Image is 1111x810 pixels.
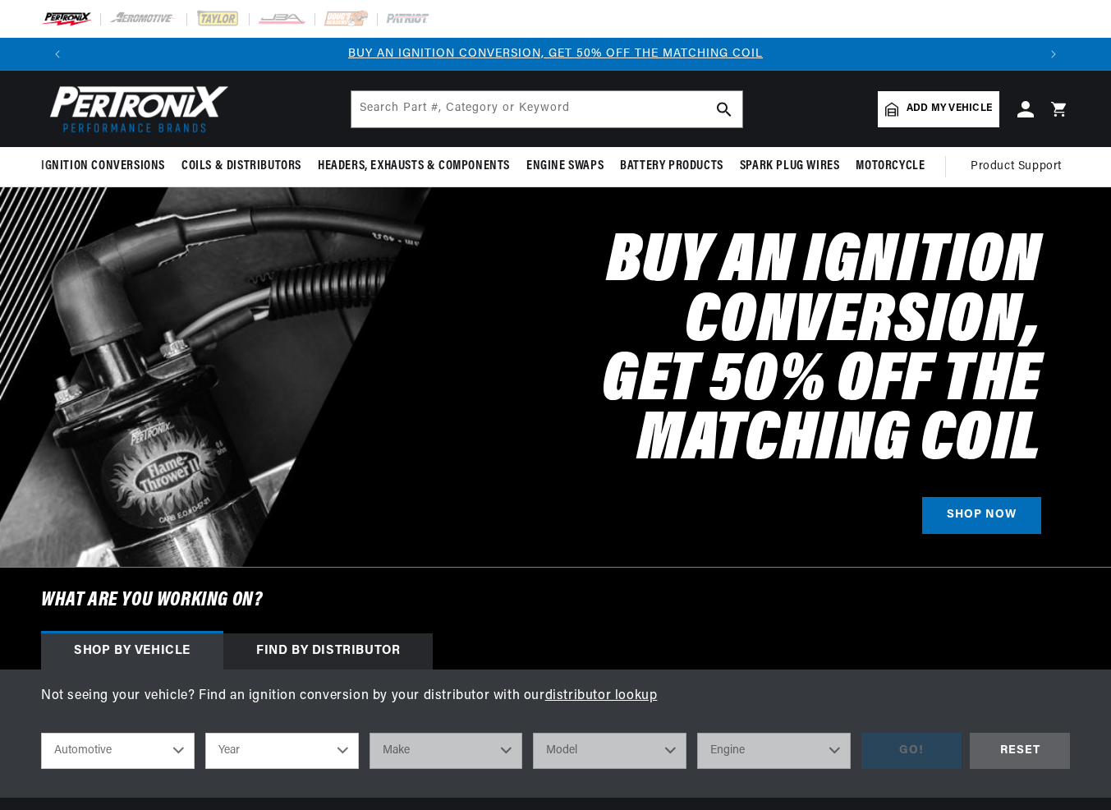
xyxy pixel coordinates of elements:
[348,48,763,60] a: BUY AN IGNITION CONVERSION, GET 50% OFF THE MATCHING COIL
[223,633,433,670] div: Find by Distributor
[173,147,310,186] summary: Coils & Distributors
[310,147,518,186] summary: Headers, Exhausts & Components
[74,45,1037,63] div: Announcement
[907,101,992,117] span: Add my vehicle
[545,689,658,702] a: distributor lookup
[878,91,999,127] a: Add my vehicle
[370,733,523,769] select: Make
[612,147,732,186] summary: Battery Products
[318,158,510,175] span: Headers, Exhausts & Components
[526,158,604,175] span: Engine Swaps
[922,497,1041,534] a: SHOP NOW
[697,733,851,769] select: Engine
[41,686,1070,707] p: Not seeing your vehicle? Find an ignition conversion by your distributor with our
[847,147,933,186] summary: Motorcycle
[856,158,925,175] span: Motorcycle
[74,45,1037,63] div: 1 of 3
[41,147,173,186] summary: Ignition Conversions
[740,158,840,175] span: Spark Plug Wires
[41,81,230,137] img: Pertronix
[706,91,742,127] button: search button
[518,147,612,186] summary: Engine Swaps
[41,38,74,71] button: Translation missing: en.sections.announcements.previous_announcement
[732,147,848,186] summary: Spark Plug Wires
[970,733,1070,770] div: RESET
[1037,38,1070,71] button: Translation missing: en.sections.announcements.next_announcement
[351,91,742,127] input: Search Part #, Category or Keyword
[971,147,1070,186] summary: Product Support
[971,158,1062,176] span: Product Support
[41,733,195,769] select: Ride Type
[181,158,301,175] span: Coils & Distributors
[41,633,223,670] div: Shop by vehicle
[41,158,165,175] span: Ignition Conversions
[339,233,1041,471] h2: Buy an Ignition Conversion, Get 50% off the Matching Coil
[533,733,686,769] select: Model
[620,158,723,175] span: Battery Products
[205,733,359,769] select: Year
